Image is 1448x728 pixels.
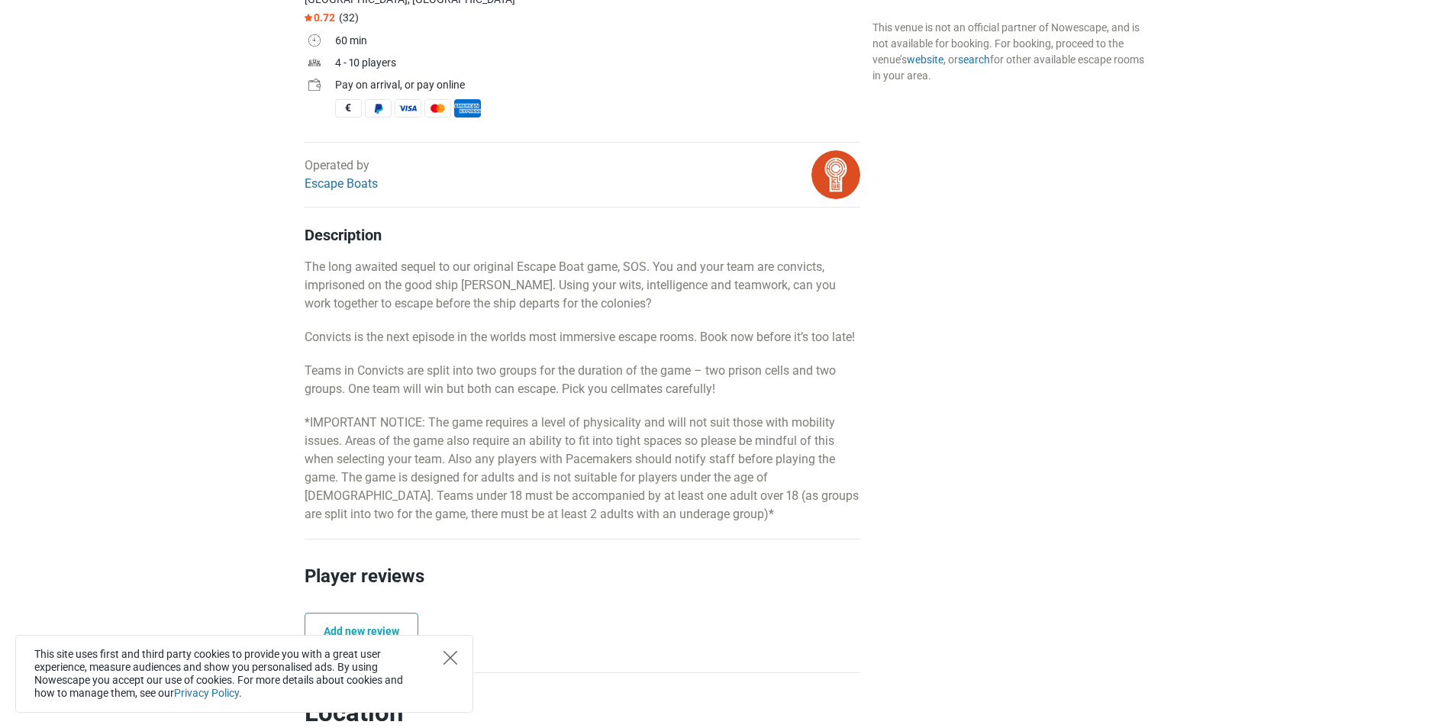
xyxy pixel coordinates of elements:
[305,258,860,313] p: The long awaited sequel to our original Escape Boat game, SOS. You and your team are convicts, im...
[365,99,392,118] span: PayPal
[335,77,860,93] div: Pay on arrival, or pay online
[454,99,481,118] span: American Express
[15,635,473,713] div: This site uses first and third party cookies to provide you with a great user experience, measure...
[305,11,335,24] span: 0.72
[907,53,943,66] a: website
[305,562,860,613] h2: Player reviews
[305,176,378,191] a: Escape Boats
[305,414,860,523] p: *IMPORTANT NOTICE: The game requires a level of physicality and will not suit those with mobility...
[335,31,860,53] td: 60 min
[305,14,312,21] img: Star
[424,99,451,118] span: MasterCard
[443,651,457,665] button: Close
[305,328,860,346] p: Convicts is the next episode in the worlds most immersive escape rooms. Book now before it’s too ...
[335,53,860,76] td: 4 - 10 players
[958,53,990,66] a: search
[305,226,860,244] h4: Description
[305,697,860,728] h2: Location
[395,99,421,118] span: Visa
[335,99,362,118] span: Cash
[811,150,860,199] img: bitmap.png
[339,11,359,24] span: (32)
[872,20,1144,84] div: This venue is not an official partner of Nowescape, and is not available for booking. For booking...
[305,156,378,193] div: Operated by
[174,687,239,699] a: Privacy Policy
[305,613,418,649] a: Add new review
[305,362,860,398] p: Teams in Convicts are split into two groups for the duration of the game – two prison cells and t...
